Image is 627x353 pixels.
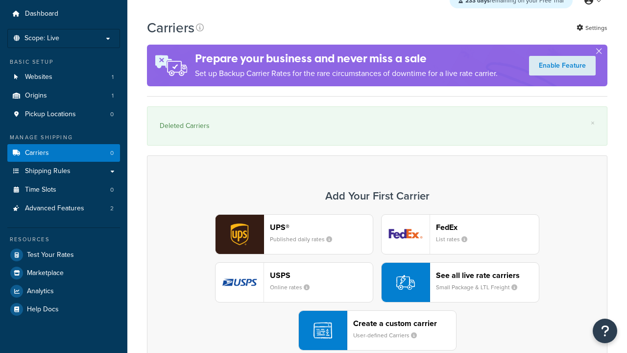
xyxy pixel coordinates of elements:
h3: Add Your First Carrier [157,190,597,202]
li: Advanced Features [7,200,120,218]
a: Pickup Locations 0 [7,105,120,124]
a: Dashboard [7,5,120,23]
div: Manage Shipping [7,133,120,142]
span: Pickup Locations [25,110,76,119]
button: See all live rate carriersSmall Package & LTL Freight [381,262,539,303]
a: Time Slots 0 [7,181,120,199]
button: fedEx logoFedExList rates [381,214,539,254]
li: Carriers [7,144,120,162]
img: ups logo [216,215,264,254]
div: Deleted Carriers [160,119,595,133]
h1: Carriers [147,18,194,37]
a: Origins 1 [7,87,120,105]
button: Create a custom carrierUser-defined Carriers [298,310,457,351]
span: Carriers [25,149,49,157]
img: icon-carrier-liverate-becf4550.svg [396,273,415,292]
header: USPS [270,271,373,280]
a: Marketplace [7,264,120,282]
small: Published daily rates [270,235,340,244]
h4: Prepare your business and never miss a sale [195,50,498,67]
small: List rates [436,235,475,244]
small: Online rates [270,283,317,292]
header: UPS® [270,223,373,232]
span: Test Your Rates [27,251,74,259]
span: Marketplace [27,269,64,277]
header: Create a custom carrier [353,319,456,328]
a: Shipping Rules [7,162,120,180]
li: Pickup Locations [7,105,120,124]
a: Carriers 0 [7,144,120,162]
span: 2 [110,204,114,213]
p: Set up Backup Carrier Rates for the rare circumstances of downtime for a live rate carrier. [195,67,498,80]
span: 0 [110,149,114,157]
span: 1 [112,92,114,100]
a: Analytics [7,282,120,300]
li: Time Slots [7,181,120,199]
header: See all live rate carriers [436,271,539,280]
span: Analytics [27,287,54,296]
header: FedEx [436,223,539,232]
li: Origins [7,87,120,105]
img: ad-rules-rateshop-fe6ec290ccb7230408bd80ed9643f0289d75e0ffd9eb532fc0e269fcd187b520.png [147,45,195,86]
div: Basic Setup [7,58,120,66]
img: usps logo [216,263,264,302]
span: Dashboard [25,10,58,18]
a: Help Docs [7,301,120,318]
a: × [591,119,595,127]
span: 1 [112,73,114,81]
a: Advanced Features 2 [7,200,120,218]
small: Small Package & LTL Freight [436,283,525,292]
span: Scope: Live [24,34,59,43]
button: usps logoUSPSOnline rates [215,262,373,303]
span: Help Docs [27,305,59,314]
span: Advanced Features [25,204,84,213]
span: 0 [110,186,114,194]
a: Websites 1 [7,68,120,86]
a: Enable Feature [529,56,596,76]
div: Resources [7,235,120,244]
span: Time Slots [25,186,56,194]
button: ups logoUPS®Published daily rates [215,214,373,254]
img: fedEx logo [382,215,430,254]
span: Shipping Rules [25,167,71,176]
span: Origins [25,92,47,100]
span: Websites [25,73,52,81]
img: icon-carrier-custom-c93b8a24.svg [313,321,332,340]
button: Open Resource Center [593,319,617,343]
li: Websites [7,68,120,86]
small: User-defined Carriers [353,331,425,340]
a: Settings [577,21,607,35]
a: Test Your Rates [7,246,120,264]
span: 0 [110,110,114,119]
